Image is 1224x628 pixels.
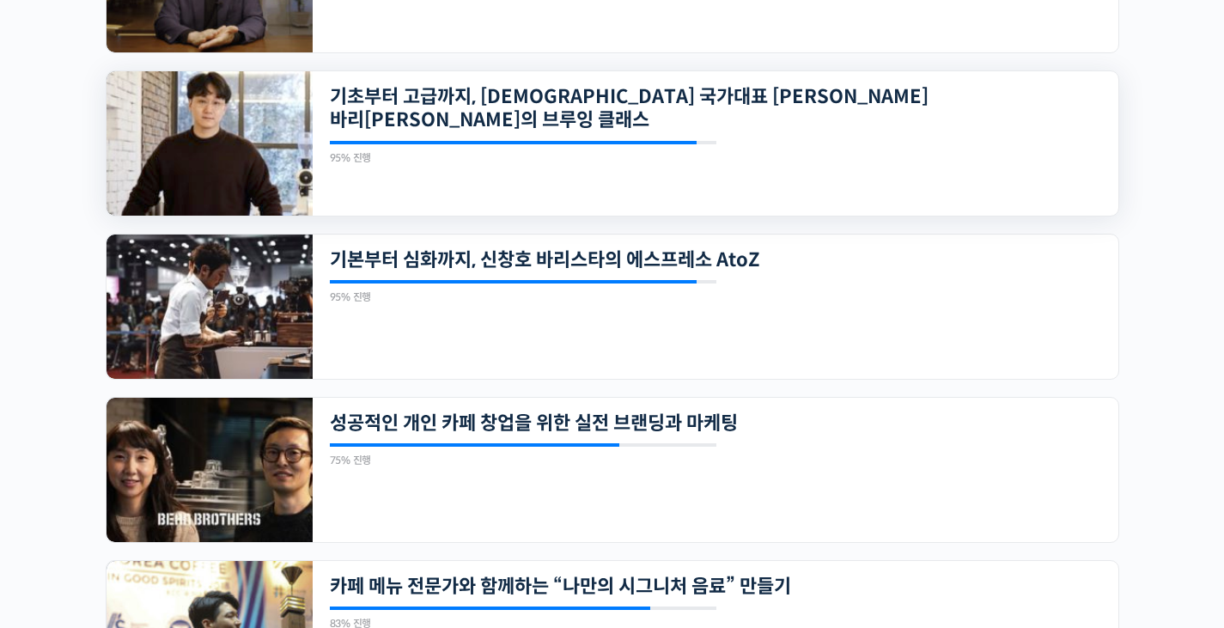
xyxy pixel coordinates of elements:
[330,248,947,271] a: 기본부터 심화까지, 신창호 바리스타의 에스프레소 AtoZ
[5,485,113,528] a: 홈
[265,511,286,525] span: 설정
[330,153,716,163] div: 95% 진행
[54,511,64,525] span: 홈
[330,455,716,466] div: 75% 진행
[157,512,178,526] span: 대화
[222,485,330,528] a: 설정
[330,412,947,435] a: 성공적인 개인 카페 창업을 위한 실전 브랜딩과 마케팅
[330,85,947,132] a: 기초부터 고급까지, [DEMOGRAPHIC_DATA] 국가대표 [PERSON_NAME] 바리[PERSON_NAME]의 브루잉 클래스
[330,575,947,598] a: 카페 메뉴 전문가와 함께하는 “나만의 시그니처 음료” 만들기
[330,292,716,302] div: 95% 진행
[113,485,222,528] a: 대화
